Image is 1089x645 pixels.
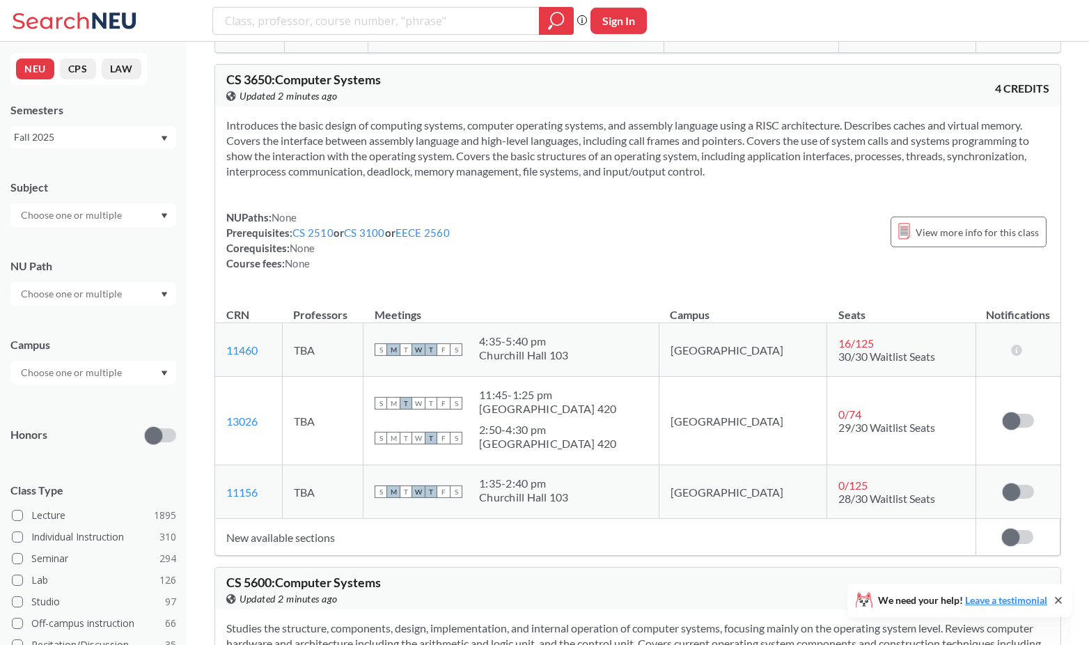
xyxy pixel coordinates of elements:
div: Fall 2025Dropdown arrow [10,126,176,148]
span: View more info for this class [916,224,1039,241]
span: T [400,485,412,498]
span: CS 3650 : Computer Systems [226,72,381,87]
a: EECE 2560 [395,226,450,239]
label: Lecture [12,506,176,524]
span: None [290,242,315,254]
div: 11:45 - 1:25 pm [479,388,616,402]
td: [GEOGRAPHIC_DATA] [659,377,827,465]
label: Lab [12,571,176,589]
div: NUPaths: Prerequisites: or or Corequisites: Course fees: [226,210,450,271]
span: F [437,343,450,356]
span: 16 / 125 [838,336,874,350]
span: S [450,343,462,356]
a: CS 3100 [344,226,385,239]
span: T [425,343,437,356]
td: New available sections [215,519,976,556]
a: Leave a testimonial [965,594,1047,606]
input: Class, professor, course number, "phrase" [224,9,529,33]
span: F [437,397,450,410]
div: 2:50 - 4:30 pm [479,423,616,437]
span: M [387,485,400,498]
a: 11460 [226,343,258,357]
span: F [437,432,450,444]
th: Notifications [976,293,1060,323]
span: None [285,257,310,270]
label: Off-campus instruction [12,614,176,632]
td: [GEOGRAPHIC_DATA] [659,465,827,519]
span: 310 [159,529,176,545]
span: S [375,485,387,498]
td: [GEOGRAPHIC_DATA] [659,323,827,377]
th: Campus [659,293,827,323]
svg: Dropdown arrow [161,136,168,141]
span: T [400,343,412,356]
span: W [412,485,425,498]
div: Dropdown arrow [10,282,176,306]
td: TBA [282,323,363,377]
td: TBA [282,465,363,519]
span: S [450,432,462,444]
input: Choose one or multiple [14,286,131,302]
label: Seminar [12,550,176,568]
div: 4:35 - 5:40 pm [479,334,569,348]
a: CS 2510 [292,226,334,239]
span: S [450,485,462,498]
th: Professors [282,293,363,323]
span: 97 [165,594,176,609]
span: W [412,432,425,444]
label: Individual Instruction [12,528,176,546]
span: Updated 2 minutes ago [240,591,338,607]
span: 1895 [154,508,176,523]
span: CS 5600 : Computer Systems [226,575,381,590]
span: 0 / 125 [838,479,868,492]
div: Subject [10,180,176,195]
a: 11156 [226,485,258,499]
span: W [412,397,425,410]
span: Class Type [10,483,176,498]
th: Meetings [363,293,659,323]
div: CRN [226,307,249,322]
span: T [400,432,412,444]
span: 29/30 Waitlist Seats [838,421,935,434]
span: We need your help! [878,596,1047,605]
span: S [375,432,387,444]
span: M [387,397,400,410]
span: T [425,432,437,444]
span: 30/30 Waitlist Seats [838,350,935,363]
div: magnifying glass [539,7,574,35]
span: S [450,397,462,410]
td: TBA [282,377,363,465]
div: Campus [10,337,176,352]
div: Churchill Hall 103 [479,490,569,504]
input: Choose one or multiple [14,364,131,381]
th: Seats [827,293,976,323]
span: M [387,432,400,444]
span: T [400,397,412,410]
button: NEU [16,59,54,79]
label: Studio [12,593,176,611]
svg: magnifying glass [548,11,565,31]
span: S [375,343,387,356]
span: Updated 2 minutes ago [240,88,338,104]
input: Choose one or multiple [14,207,131,224]
span: F [437,485,450,498]
span: 294 [159,551,176,566]
div: NU Path [10,258,176,274]
p: Honors [10,427,47,443]
svg: Dropdown arrow [161,292,168,297]
div: Fall 2025 [14,130,159,145]
svg: Dropdown arrow [161,213,168,219]
span: 4 CREDITS [995,81,1049,96]
div: Churchill Hall 103 [479,348,569,362]
span: S [375,397,387,410]
button: CPS [60,59,96,79]
span: M [387,343,400,356]
div: Semesters [10,102,176,118]
span: 0 / 74 [838,407,861,421]
section: Introduces the basic design of computing systems, computer operating systems, and assembly langua... [226,118,1049,179]
span: T [425,485,437,498]
div: [GEOGRAPHIC_DATA] 420 [479,402,616,416]
button: LAW [102,59,141,79]
div: Dropdown arrow [10,203,176,227]
a: 13026 [226,414,258,428]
